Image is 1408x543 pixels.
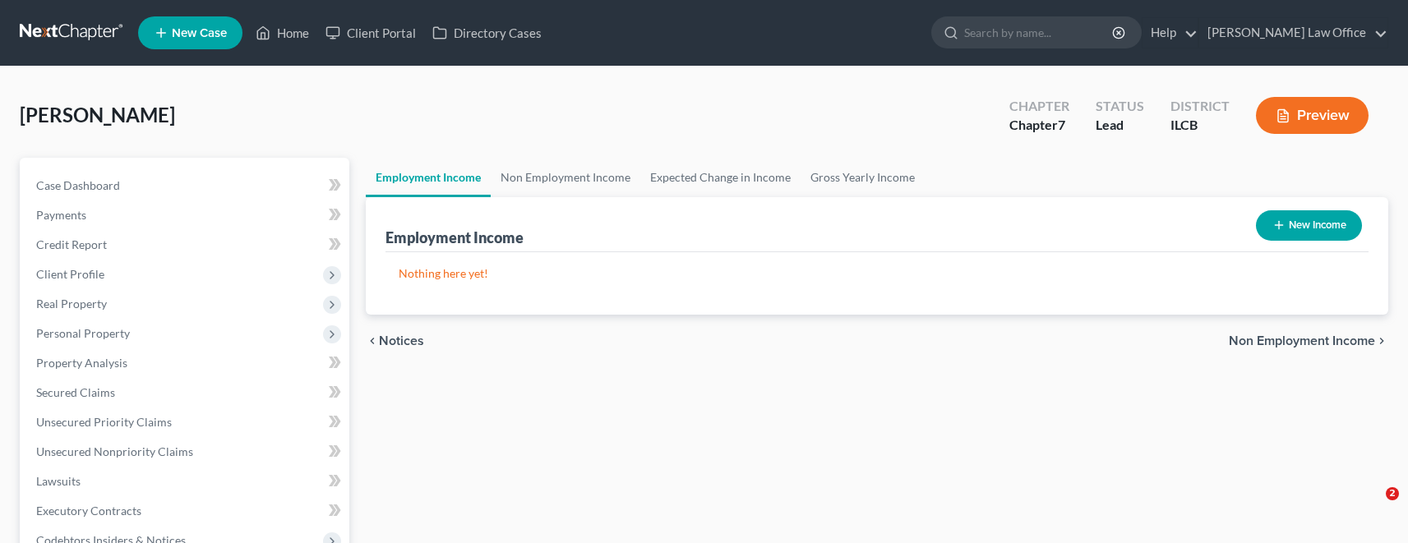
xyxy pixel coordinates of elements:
a: Help [1143,18,1198,48]
input: Search by name... [964,17,1115,48]
span: Non Employment Income [1229,334,1375,347]
a: Payments [23,200,349,230]
div: Employment Income [385,228,524,247]
button: chevron_left Notices [366,334,424,347]
span: Executory Contracts [36,504,141,518]
a: Client Portal [317,18,424,48]
span: 7 [1058,117,1065,132]
div: Chapter [1009,116,1069,135]
a: Unsecured Nonpriority Claims [23,437,349,467]
div: District [1170,97,1230,116]
a: Lawsuits [23,467,349,496]
a: Property Analysis [23,348,349,378]
button: New Income [1256,210,1362,241]
span: Personal Property [36,326,130,340]
div: ILCB [1170,116,1230,135]
a: Expected Change in Income [640,158,801,197]
span: Secured Claims [36,385,115,399]
a: Non Employment Income [491,158,640,197]
a: Home [247,18,317,48]
p: Nothing here yet! [399,265,1355,282]
a: [PERSON_NAME] Law Office [1199,18,1387,48]
a: Credit Report [23,230,349,260]
div: Status [1096,97,1144,116]
span: Property Analysis [36,356,127,370]
div: Chapter [1009,97,1069,116]
span: Case Dashboard [36,178,120,192]
a: Secured Claims [23,378,349,407]
span: Real Property [36,297,107,311]
span: Unsecured Priority Claims [36,415,172,429]
i: chevron_left [366,334,379,347]
button: Non Employment Income chevron_right [1229,334,1388,347]
a: Executory Contracts [23,496,349,526]
i: chevron_right [1375,334,1388,347]
a: Case Dashboard [23,171,349,200]
span: 2 [1386,487,1399,500]
span: Payments [36,208,86,222]
a: Employment Income [366,158,491,197]
span: Lawsuits [36,474,81,488]
a: Directory Cases [424,18,550,48]
a: Gross Yearly Income [801,158,925,197]
span: New Case [172,27,227,39]
div: Lead [1096,116,1144,135]
span: Credit Report [36,237,107,251]
button: Preview [1256,97,1369,134]
a: Unsecured Priority Claims [23,407,349,437]
iframe: Intercom live chat [1352,487,1392,527]
span: Client Profile [36,267,104,281]
span: [PERSON_NAME] [20,103,175,127]
span: Notices [379,334,424,347]
span: Unsecured Nonpriority Claims [36,444,193,458]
